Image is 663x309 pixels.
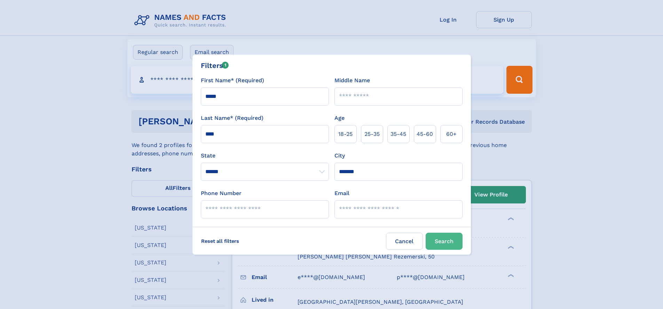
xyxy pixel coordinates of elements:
label: State [201,152,329,160]
label: Middle Name [334,76,370,85]
label: Cancel [386,233,423,250]
label: Email [334,189,349,198]
span: 35‑45 [390,130,406,138]
label: Phone Number [201,189,242,198]
div: Filters [201,60,229,71]
span: 45‑60 [417,130,433,138]
span: 25‑35 [364,130,380,138]
button: Search [426,233,463,250]
label: Last Name* (Required) [201,114,263,122]
label: Age [334,114,345,122]
span: 60+ [446,130,457,138]
span: 18‑25 [338,130,353,138]
label: First Name* (Required) [201,76,264,85]
label: City [334,152,345,160]
label: Reset all filters [197,233,244,249]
